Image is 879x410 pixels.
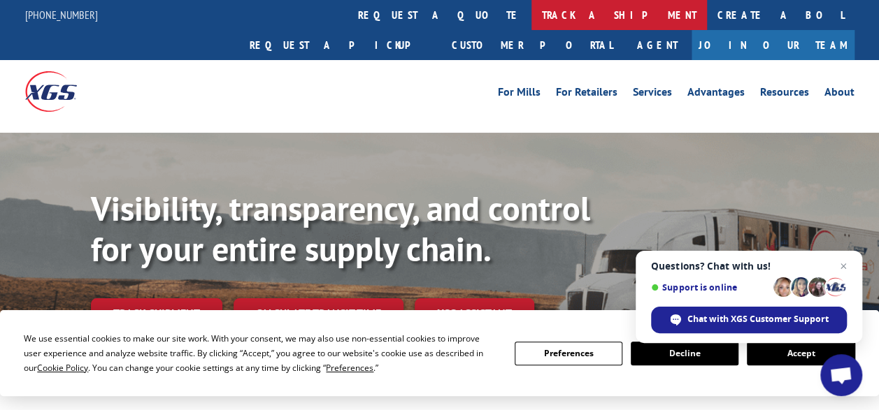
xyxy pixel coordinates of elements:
span: Questions? Chat with us! [651,261,847,272]
div: Open chat [820,354,862,396]
b: Visibility, transparency, and control for your entire supply chain. [91,186,590,270]
a: Request a pickup [239,30,441,60]
a: Customer Portal [441,30,623,60]
a: Track shipment [91,298,222,328]
span: Close chat [835,258,852,274]
a: [PHONE_NUMBER] [25,8,98,22]
div: Chat with XGS Customer Support [651,307,847,333]
a: Services [633,87,672,102]
a: XGS ASSISTANT [415,298,534,328]
button: Decline [631,342,738,365]
span: Chat with XGS Customer Support [687,313,829,325]
span: Cookie Policy [37,362,88,374]
button: Accept [747,342,855,365]
button: Preferences [515,342,622,365]
a: For Retailers [556,87,617,102]
a: For Mills [498,87,541,102]
div: We use essential cookies to make our site work. With your consent, we may also use non-essential ... [24,331,497,375]
a: Advantages [687,87,745,102]
a: Agent [623,30,692,60]
a: Calculate transit time [234,298,403,328]
a: Resources [760,87,809,102]
a: About [824,87,855,102]
span: Preferences [326,362,373,374]
a: Join Our Team [692,30,855,60]
span: Support is online [651,282,769,293]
